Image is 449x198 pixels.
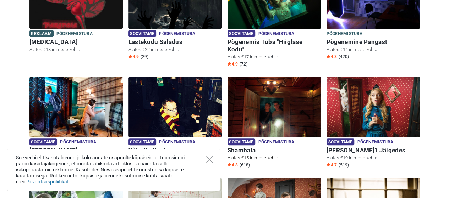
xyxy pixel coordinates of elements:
[228,30,256,37] span: Soovitame
[228,77,321,137] img: Shambala
[339,54,349,60] span: (420)
[327,30,363,38] span: Põgenemistuba
[206,156,213,163] button: Close
[29,46,123,53] p: Alates €13 inimese kohta
[128,30,157,37] span: Soovitame
[228,162,238,168] span: 4.8
[357,138,393,146] span: Põgenemistuba
[228,62,231,66] img: Star
[29,138,58,145] span: Soovitame
[327,138,355,145] span: Soovitame
[240,61,247,67] span: (72)
[159,138,195,146] span: Põgenemistuba
[228,38,321,53] h6: Põgenemis Tuba "Hiiglase Kodu"
[159,30,195,38] span: Põgenemistuba
[327,162,337,168] span: 4.7
[228,61,238,67] span: 4.9
[327,38,420,46] h6: Põgenemine Pangast
[327,147,420,154] h6: [PERSON_NAME]'i Jälgedes
[258,138,294,146] span: Põgenemistuba
[258,30,294,38] span: Põgenemistuba
[29,77,123,169] a: Sherlock Holmes Soovitame Põgenemistuba [PERSON_NAME] Alates €8 inimese kohta Star4.8 (83)
[327,77,420,137] img: Alice'i Jälgedes
[240,162,250,168] span: (618)
[128,54,139,60] span: 4.9
[228,77,321,169] a: Shambala Soovitame Põgenemistuba Shambala Alates €15 inimese kohta Star4.8 (618)
[56,30,93,38] span: Põgenemistuba
[128,138,157,145] span: Soovitame
[29,147,123,154] h6: [PERSON_NAME]
[60,138,96,146] span: Põgenemistuba
[228,155,321,161] p: Alates €15 inimese kohta
[29,38,123,46] h6: [MEDICAL_DATA]
[327,163,330,166] img: Star
[128,46,222,53] p: Alates €22 inimese kohta
[339,162,349,168] span: (519)
[128,147,222,154] h6: Võlurite Kool
[128,55,132,58] img: Star
[327,46,420,53] p: Alates €14 inimese kohta
[228,163,231,166] img: Star
[128,38,222,46] h6: Lastekodu Saladus
[128,77,222,169] a: Võlurite Kool Soovitame Põgenemistuba Võlurite Kool Alates €14 inimese kohta Star4.8 (256)
[228,54,321,60] p: Alates €17 inimese kohta
[228,138,256,145] span: Soovitame
[327,54,337,60] span: 4.8
[26,179,69,185] a: Privaatsuspoliitikat
[327,77,420,169] a: Alice'i Jälgedes Soovitame Põgenemistuba [PERSON_NAME]'i Jälgedes Alates €19 inimese kohta Star4....
[327,55,330,58] img: Star
[228,147,321,154] h6: Shambala
[7,149,220,191] div: See veebileht kasutab enda ja kolmandate osapoolte küpsiseid, et tuua sinuni parim kasutajakogemu...
[29,77,123,137] img: Sherlock Holmes
[29,30,54,37] span: Reklaam
[128,77,222,137] img: Võlurite Kool
[327,155,420,161] p: Alates €19 inimese kohta
[141,54,148,60] span: (29)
